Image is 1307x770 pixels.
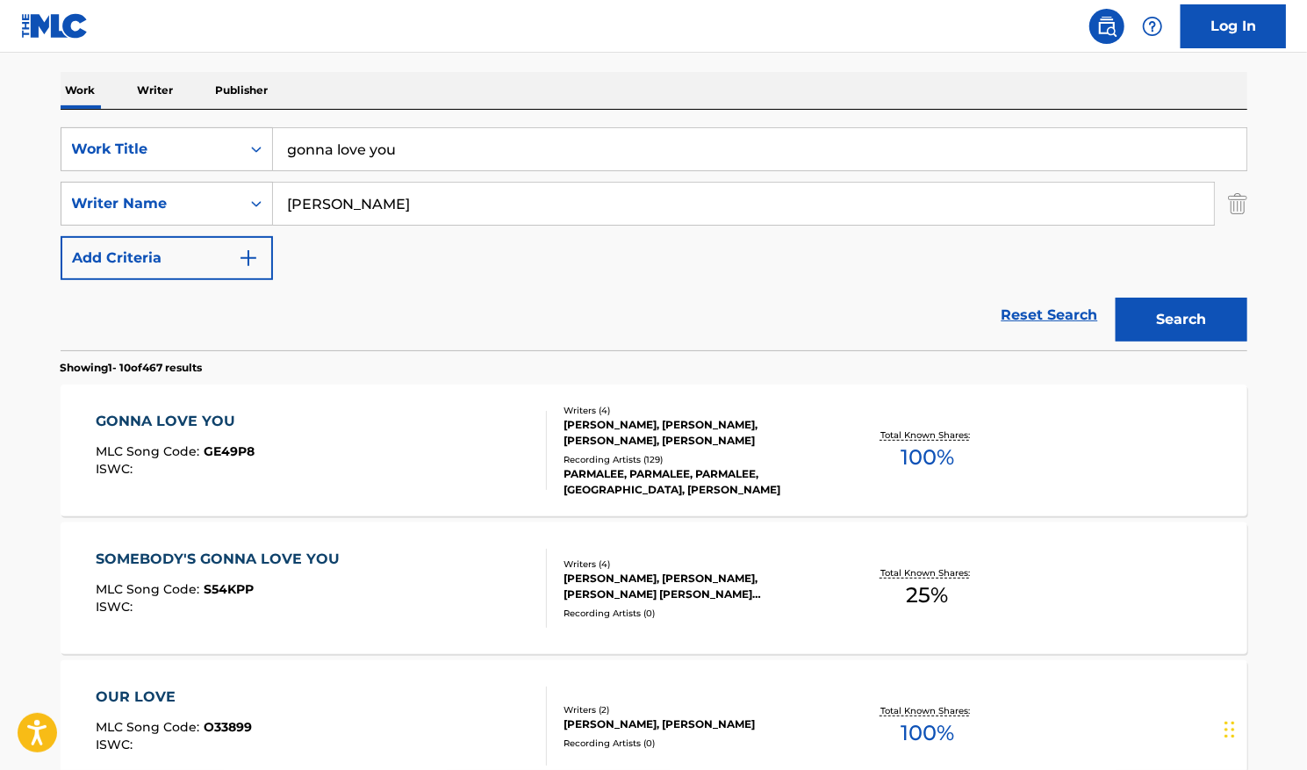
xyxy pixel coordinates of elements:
[564,607,829,620] div: Recording Artists ( 0 )
[1116,298,1247,342] button: Search
[96,687,252,708] div: OUR LOVE
[21,13,89,39] img: MLC Logo
[1089,9,1124,44] a: Public Search
[204,443,255,459] span: GE49P8
[72,193,230,214] div: Writer Name
[1135,9,1170,44] div: Help
[96,719,204,735] span: MLC Song Code :
[1181,4,1286,48] a: Log In
[61,72,101,109] p: Work
[564,703,829,716] div: Writers ( 2 )
[238,248,259,269] img: 9d2ae6d4665cec9f34b9.svg
[1219,686,1307,770] iframe: Chat Widget
[61,127,1247,350] form: Search Form
[564,453,829,466] div: Recording Artists ( 129 )
[133,72,179,109] p: Writer
[96,581,204,597] span: MLC Song Code :
[96,549,348,570] div: SOMEBODY'S GONNA LOVE YOU
[993,296,1107,335] a: Reset Search
[204,719,252,735] span: O33899
[564,571,829,602] div: [PERSON_NAME], [PERSON_NAME], [PERSON_NAME] [PERSON_NAME] [PERSON_NAME]
[61,360,203,376] p: Showing 1 - 10 of 467 results
[901,442,954,473] span: 100 %
[564,466,829,498] div: PARMALEE, PARMALEE, PARMALEE, [GEOGRAPHIC_DATA], [PERSON_NAME]
[1096,16,1117,37] img: search
[564,417,829,449] div: [PERSON_NAME], [PERSON_NAME], [PERSON_NAME], [PERSON_NAME]
[564,737,829,750] div: Recording Artists ( 0 )
[564,716,829,732] div: [PERSON_NAME], [PERSON_NAME]
[880,704,974,717] p: Total Known Shares:
[61,236,273,280] button: Add Criteria
[96,443,204,459] span: MLC Song Code :
[204,581,254,597] span: S54KPP
[880,428,974,442] p: Total Known Shares:
[72,139,230,160] div: Work Title
[1142,16,1163,37] img: help
[61,522,1247,654] a: SOMEBODY'S GONNA LOVE YOUMLC Song Code:S54KPPISWC:Writers (4)[PERSON_NAME], [PERSON_NAME], [PERSO...
[61,385,1247,516] a: GONNA LOVE YOUMLC Song Code:GE49P8ISWC:Writers (4)[PERSON_NAME], [PERSON_NAME], [PERSON_NAME], [P...
[1224,703,1235,756] div: Drag
[96,461,137,477] span: ISWC :
[880,566,974,579] p: Total Known Shares:
[564,404,829,417] div: Writers ( 4 )
[96,599,137,615] span: ISWC :
[906,579,948,611] span: 25 %
[211,72,274,109] p: Publisher
[1228,182,1247,226] img: Delete Criterion
[564,558,829,571] div: Writers ( 4 )
[96,411,255,432] div: GONNA LOVE YOU
[901,717,954,749] span: 100 %
[96,737,137,752] span: ISWC :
